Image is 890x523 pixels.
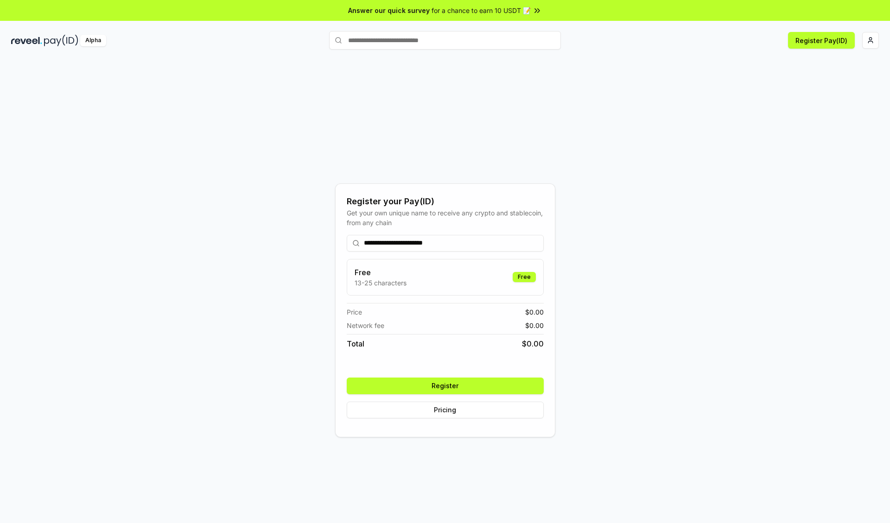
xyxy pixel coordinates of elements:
[522,338,544,349] span: $ 0.00
[355,278,407,288] p: 13-25 characters
[347,208,544,227] div: Get your own unique name to receive any crypto and stablecoin, from any chain
[80,35,106,46] div: Alpha
[525,307,544,317] span: $ 0.00
[44,35,78,46] img: pay_id
[347,338,364,349] span: Total
[11,35,42,46] img: reveel_dark
[348,6,430,15] span: Answer our quick survey
[347,307,362,317] span: Price
[347,378,544,394] button: Register
[355,267,407,278] h3: Free
[513,272,536,282] div: Free
[525,321,544,330] span: $ 0.00
[347,321,384,330] span: Network fee
[788,32,855,49] button: Register Pay(ID)
[347,195,544,208] div: Register your Pay(ID)
[432,6,531,15] span: for a chance to earn 10 USDT 📝
[347,402,544,418] button: Pricing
